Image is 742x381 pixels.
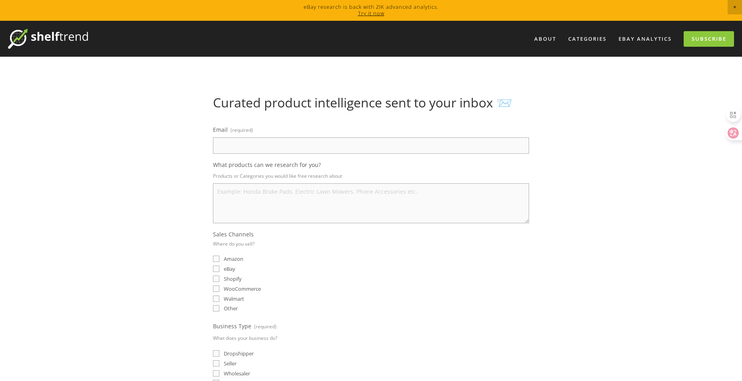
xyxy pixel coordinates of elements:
span: WooCommerce [224,285,261,292]
span: Wholesaler [224,370,250,377]
h1: Curated product intelligence sent to your inbox 📨 [213,95,529,110]
input: Wholesaler [213,370,219,377]
input: Amazon [213,256,219,262]
input: Seller [213,360,219,367]
input: Other [213,305,219,312]
span: Amazon [224,255,243,262]
input: WooCommerce [213,286,219,292]
span: Dropshipper [224,350,254,357]
span: Email [213,126,228,133]
p: What does your business do? [213,332,277,344]
span: (required) [231,124,253,136]
span: (required) [254,321,277,332]
a: Subscribe [684,31,734,47]
span: Other [224,305,238,312]
p: Products or Categories you would like free research about [213,170,529,182]
span: eBay [224,265,235,272]
span: Walmart [224,295,244,302]
span: Sales Channels [213,230,254,238]
span: Seller [224,360,237,367]
img: ShelfTrend [8,29,88,49]
input: Dropshipper [213,350,219,357]
input: Shopify [213,276,219,282]
a: eBay Analytics [613,32,677,46]
span: Shopify [224,275,242,282]
span: What products can we research for you? [213,161,321,169]
p: Where do you sell? [213,238,255,250]
input: Walmart [213,296,219,302]
span: Business Type [213,322,251,330]
div: Categories [563,32,612,46]
a: About [529,32,561,46]
input: eBay [213,266,219,272]
a: Try it now [358,10,384,17]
